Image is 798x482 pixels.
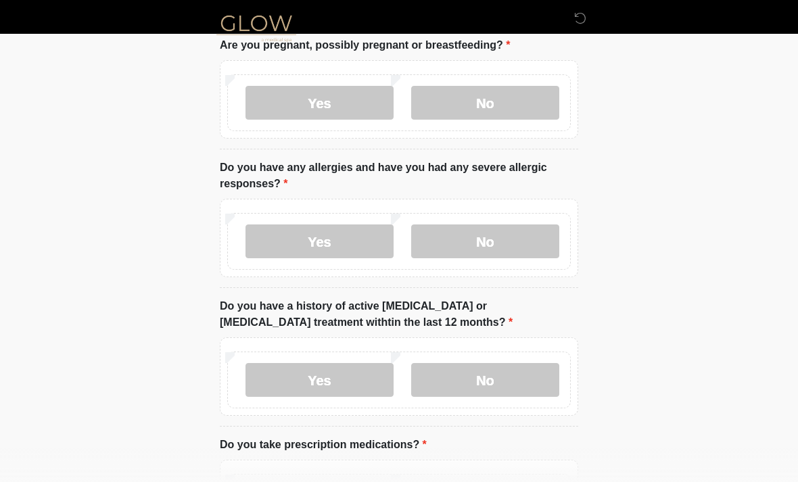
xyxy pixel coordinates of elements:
[206,10,306,45] img: Glow Medical Spa Logo
[411,363,559,397] label: No
[245,224,394,258] label: Yes
[245,86,394,120] label: Yes
[220,437,427,453] label: Do you take prescription medications?
[220,160,578,192] label: Do you have any allergies and have you had any severe allergic responses?
[411,86,559,120] label: No
[220,298,578,331] label: Do you have a history of active [MEDICAL_DATA] or [MEDICAL_DATA] treatment withtin the last 12 mo...
[245,363,394,397] label: Yes
[411,224,559,258] label: No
